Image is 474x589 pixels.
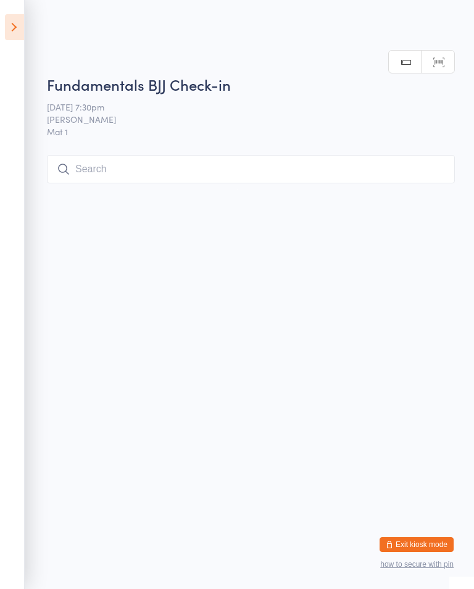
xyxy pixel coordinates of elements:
[47,113,436,125] span: [PERSON_NAME]
[380,560,454,569] button: how to secure with pin
[47,155,455,183] input: Search
[47,74,455,94] h2: Fundamentals BJJ Check-in
[47,125,455,138] span: Mat 1
[47,101,436,113] span: [DATE] 7:30pm
[380,537,454,552] button: Exit kiosk mode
